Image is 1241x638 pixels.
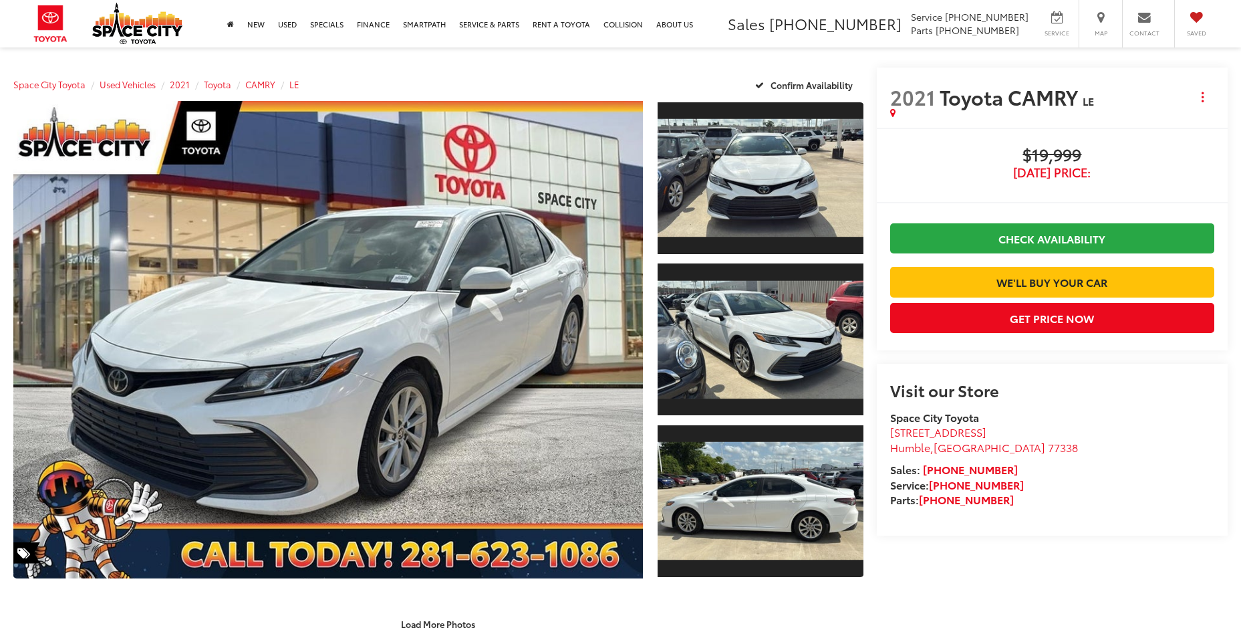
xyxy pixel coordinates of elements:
button: Get Price Now [890,303,1214,333]
img: 2021 Toyota CAMRY LE [656,119,865,237]
img: 2021 Toyota CAMRY LE [656,281,865,399]
span: Toyota CAMRY [940,82,1083,111]
span: Humble [890,439,930,455]
span: Sales: [890,461,920,477]
a: Toyota [204,78,231,90]
strong: Service: [890,477,1024,492]
a: [PHONE_NUMBER] [919,492,1014,507]
h2: Visit our Store [890,381,1214,399]
span: Special [13,542,40,564]
span: $19,999 [890,146,1214,166]
img: Space City Toyota [92,3,182,44]
button: Confirm Availability [748,73,863,96]
a: [STREET_ADDRESS] Humble,[GEOGRAPHIC_DATA] 77338 [890,424,1078,455]
span: [STREET_ADDRESS] [890,424,986,439]
a: CAMRY [245,78,275,90]
a: Expand Photo 3 [658,424,863,578]
span: [PHONE_NUMBER] [945,10,1028,23]
a: Expand Photo 2 [658,262,863,417]
a: 2021 [170,78,190,90]
a: [PHONE_NUMBER] [923,461,1018,477]
span: Confirm Availability [771,79,853,91]
span: 2021 [890,82,935,111]
span: [PHONE_NUMBER] [936,23,1019,37]
span: Sales [728,13,765,34]
strong: Parts: [890,492,1014,507]
a: We'll Buy Your Car [890,267,1214,297]
a: [PHONE_NUMBER] [929,477,1024,492]
span: Service [911,10,942,23]
span: Saved [1182,29,1211,37]
span: LE [1083,93,1094,108]
img: 2021 Toyota CAMRY LE [7,98,650,580]
span: Map [1086,29,1115,37]
a: Space City Toyota [13,78,86,90]
button: Actions [1191,85,1214,108]
span: , [890,439,1078,455]
a: LE [289,78,299,90]
a: Check Availability [890,223,1214,253]
span: dropdown dots [1202,92,1204,102]
img: 2021 Toyota CAMRY LE [656,442,865,560]
a: Used Vehicles [100,78,156,90]
span: [GEOGRAPHIC_DATA] [934,439,1045,455]
span: Contact [1129,29,1159,37]
span: [DATE] Price: [890,166,1214,179]
span: [PHONE_NUMBER] [769,13,902,34]
span: Service [1042,29,1072,37]
a: Expand Photo 0 [13,101,643,578]
span: Parts [911,23,933,37]
span: 77338 [1048,439,1078,455]
button: Load More Photos [392,613,485,636]
strong: Space City Toyota [890,409,979,425]
a: Expand Photo 1 [658,101,863,255]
